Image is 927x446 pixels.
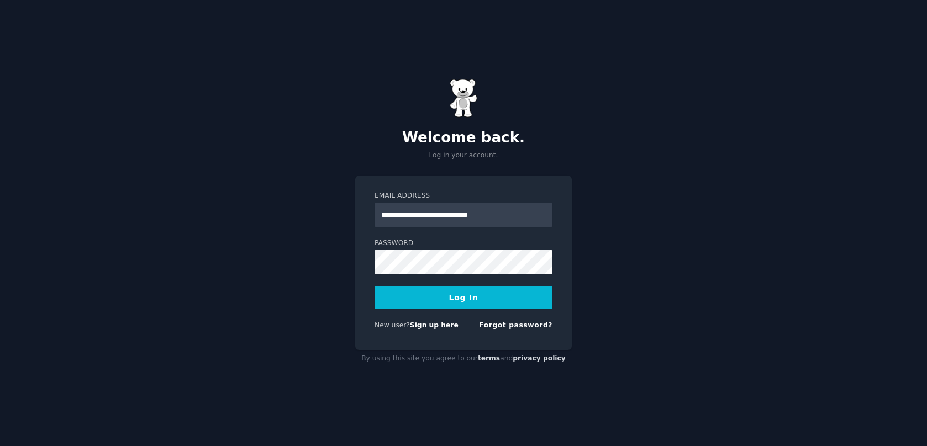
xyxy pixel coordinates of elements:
a: privacy policy [513,354,566,362]
label: Password [375,238,552,248]
div: By using this site you agree to our and [355,350,572,368]
a: Forgot password? [479,321,552,329]
h2: Welcome back. [355,129,572,147]
button: Log In [375,286,552,309]
a: Sign up here [410,321,459,329]
a: terms [478,354,500,362]
label: Email Address [375,191,552,201]
p: Log in your account. [355,151,572,161]
span: New user? [375,321,410,329]
img: Gummy Bear [450,79,477,118]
